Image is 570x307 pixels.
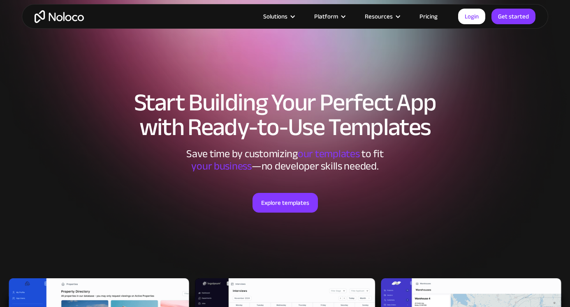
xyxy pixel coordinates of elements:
[298,144,360,164] span: our templates
[30,90,540,140] h1: Start Building Your Perfect App with Ready-to-Use Templates
[35,10,84,23] a: home
[491,9,535,24] a: Get started
[409,11,448,22] a: Pricing
[365,11,393,22] div: Resources
[162,148,408,172] div: Save time by customizing to fit ‍ —no developer skills needed.
[304,11,355,22] div: Platform
[253,11,304,22] div: Solutions
[314,11,338,22] div: Platform
[458,9,485,24] a: Login
[191,156,252,176] span: your business
[263,11,287,22] div: Solutions
[253,193,318,213] a: Explore templates
[355,11,409,22] div: Resources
